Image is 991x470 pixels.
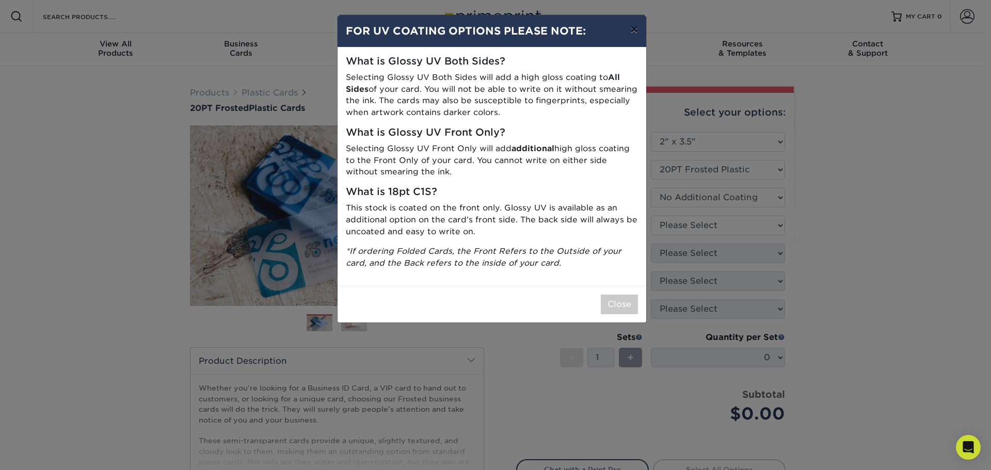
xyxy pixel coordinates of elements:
[346,56,638,68] h5: What is Glossy UV Both Sides?
[622,15,646,44] button: ×
[346,72,620,94] strong: All Sides
[346,186,638,198] h5: What is 18pt C1S?
[956,435,981,460] div: Open Intercom Messenger
[346,246,621,268] i: *If ordering Folded Cards, the Front Refers to the Outside of your card, and the Back refers to t...
[346,143,638,178] p: Selecting Glossy UV Front Only will add high gloss coating to the Front Only of your card. You ca...
[346,23,638,39] h4: FOR UV COATING OPTIONS PLEASE NOTE:
[512,143,554,153] strong: additional
[346,127,638,139] h5: What is Glossy UV Front Only?
[346,202,638,237] p: This stock is coated on the front only. Glossy UV is available as an additional option on the car...
[346,72,638,119] p: Selecting Glossy UV Both Sides will add a high gloss coating to of your card. You will not be abl...
[601,295,638,314] button: Close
